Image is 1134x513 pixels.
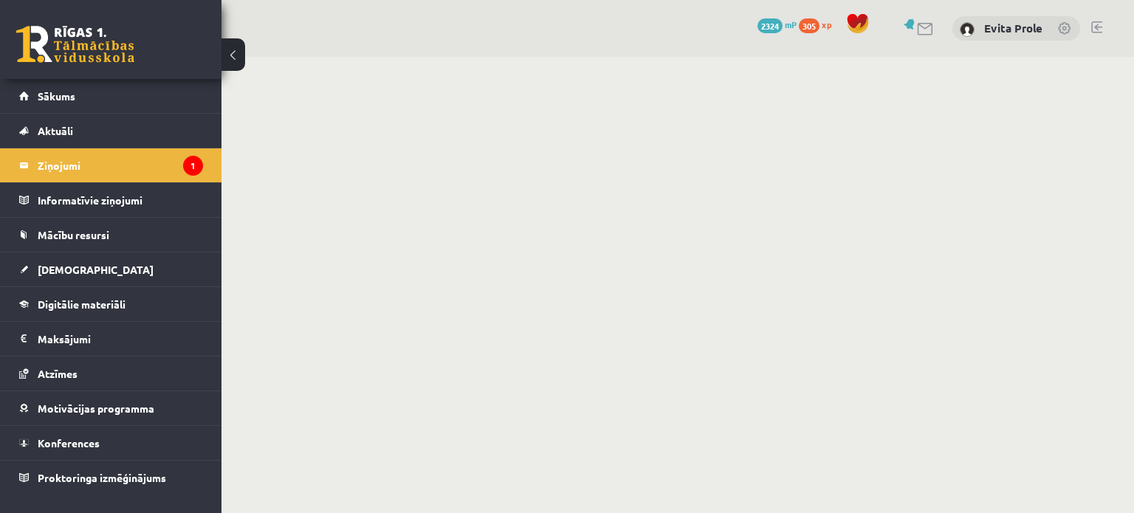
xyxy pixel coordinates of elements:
a: Atzīmes [19,357,203,390]
a: Konferences [19,426,203,460]
span: Proktoringa izmēģinājums [38,471,166,484]
a: Digitālie materiāli [19,287,203,321]
a: Mācību resursi [19,218,203,252]
a: Rīgas 1. Tālmācības vidusskola [16,26,134,63]
a: Informatīvie ziņojumi [19,183,203,217]
span: 305 [799,18,819,33]
a: Maksājumi [19,322,203,356]
a: Proktoringa izmēģinājums [19,461,203,495]
legend: Informatīvie ziņojumi [38,183,203,217]
a: Motivācijas programma [19,391,203,425]
span: Digitālie materiāli [38,297,126,311]
span: mP [785,18,797,30]
a: 305 xp [799,18,839,30]
span: 2324 [757,18,783,33]
span: Motivācijas programma [38,402,154,415]
legend: Ziņojumi [38,148,203,182]
i: 1 [183,156,203,176]
span: Sākums [38,89,75,103]
span: [DEMOGRAPHIC_DATA] [38,263,154,276]
span: Atzīmes [38,367,78,380]
span: xp [822,18,831,30]
span: Mācību resursi [38,228,109,241]
a: Aktuāli [19,114,203,148]
span: Aktuāli [38,124,73,137]
a: Ziņojumi1 [19,148,203,182]
img: Evita Prole [960,22,975,37]
a: [DEMOGRAPHIC_DATA] [19,252,203,286]
a: 2324 mP [757,18,797,30]
a: Evita Prole [984,21,1042,35]
a: Sākums [19,79,203,113]
legend: Maksājumi [38,322,203,356]
span: Konferences [38,436,100,450]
